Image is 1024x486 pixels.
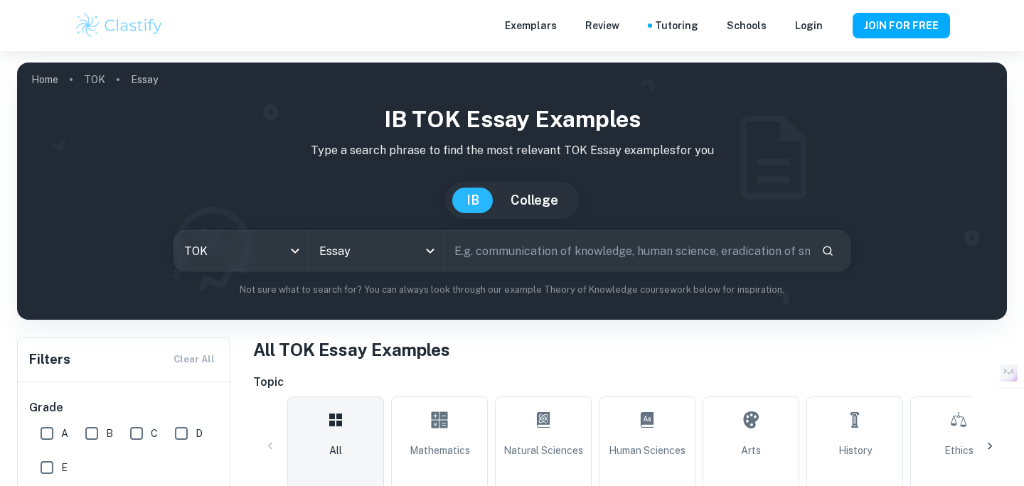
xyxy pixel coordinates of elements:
[106,426,113,441] span: B
[329,443,342,458] span: All
[727,18,767,33] a: Schools
[151,426,158,441] span: C
[853,13,950,38] button: JOIN FOR FREE
[609,443,686,458] span: Human Sciences
[452,188,494,213] button: IB
[253,337,1007,362] h1: All TOK Essay Examples
[410,443,470,458] span: Mathematics
[253,374,1007,391] h6: Topic
[944,443,974,458] span: Ethics
[585,18,619,33] p: Review
[503,443,583,458] span: Natural Sciences
[196,426,203,441] span: D
[17,63,1007,320] img: profile cover
[505,18,557,33] p: Exemplars
[795,18,823,33] a: Login
[655,18,698,33] a: Tutoring
[29,399,220,416] h6: Grade
[61,460,68,475] span: E
[28,283,996,297] p: Not sure what to search for? You can always look through our example Theory of Knowledge coursewo...
[29,350,70,369] h6: Filters
[28,102,996,136] h1: IB TOK Essay examples
[84,70,105,90] a: TOK
[741,443,761,458] span: Arts
[31,70,58,90] a: Home
[496,188,572,213] button: College
[28,142,996,159] p: Type a search phrase to find the most relevant TOK Essay examples for you
[74,11,164,40] img: Clastify logo
[444,231,810,271] input: E.g. communication of knowledge, human science, eradication of smallpox...
[816,239,840,263] button: Search
[838,443,872,458] span: History
[131,72,158,87] p: Essay
[309,231,444,271] div: Essay
[834,22,841,29] button: Help and Feedback
[61,426,68,441] span: A
[174,231,309,271] div: TOK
